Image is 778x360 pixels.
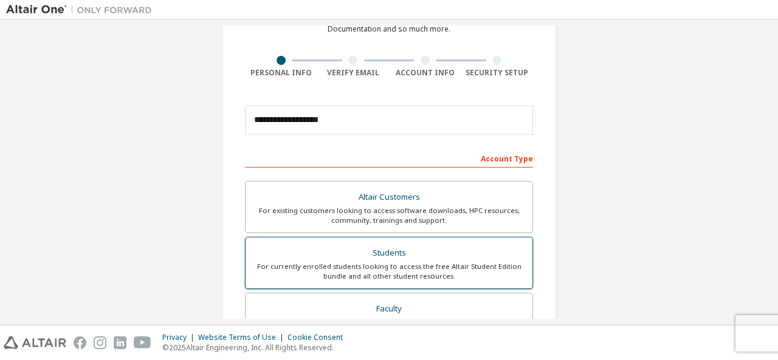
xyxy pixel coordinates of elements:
[389,68,461,78] div: Account Info
[4,336,66,349] img: altair_logo.svg
[317,68,390,78] div: Verify Email
[253,206,525,225] div: For existing customers looking to access software downloads, HPC resources, community, trainings ...
[74,336,86,349] img: facebook.svg
[114,336,126,349] img: linkedin.svg
[245,148,533,168] div: Account Type
[134,336,151,349] img: youtube.svg
[253,301,525,318] div: Faculty
[162,342,350,353] p: © 2025 Altair Engineering, Inc. All Rights Reserved.
[198,333,287,342] div: Website Terms of Use
[287,333,350,342] div: Cookie Consent
[253,245,525,262] div: Students
[253,189,525,206] div: Altair Customers
[461,68,534,78] div: Security Setup
[245,68,317,78] div: Personal Info
[253,317,525,336] div: For faculty & administrators of academic institutions administering students and accessing softwa...
[94,336,106,349] img: instagram.svg
[162,333,198,342] div: Privacy
[6,4,158,16] img: Altair One
[253,262,525,281] div: For currently enrolled students looking to access the free Altair Student Edition bundle and all ...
